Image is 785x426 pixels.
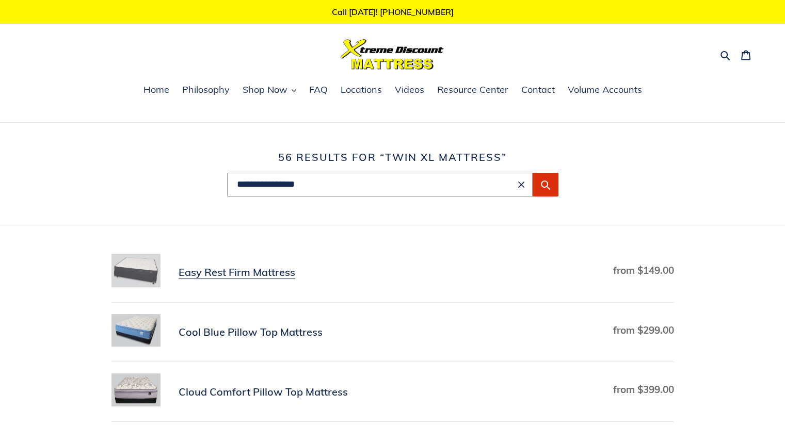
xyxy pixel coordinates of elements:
[237,83,301,98] button: Shop Now
[432,83,514,98] a: Resource Center
[227,173,533,196] input: Search
[437,84,508,96] span: Resource Center
[390,83,429,98] a: Videos
[111,373,674,410] a: Cloud Comfort Pillow Top Mattress
[563,83,647,98] a: Volume Accounts
[111,254,674,291] a: Easy Rest Firm Mattress
[521,84,555,96] span: Contact
[138,83,174,98] a: Home
[309,84,328,96] span: FAQ
[143,84,169,96] span: Home
[111,151,674,163] h1: 56 results for “twin XL mattress”
[182,84,230,96] span: Philosophy
[568,84,642,96] span: Volume Accounts
[243,84,287,96] span: Shop Now
[341,39,444,70] img: Xtreme Discount Mattress
[177,83,235,98] a: Philosophy
[341,84,382,96] span: Locations
[515,178,527,191] button: Clear search term
[111,314,674,351] a: Cool Blue Pillow Top Mattress
[516,83,560,98] a: Contact
[395,84,424,96] span: Videos
[304,83,333,98] a: FAQ
[335,83,387,98] a: Locations
[533,173,558,196] button: Submit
